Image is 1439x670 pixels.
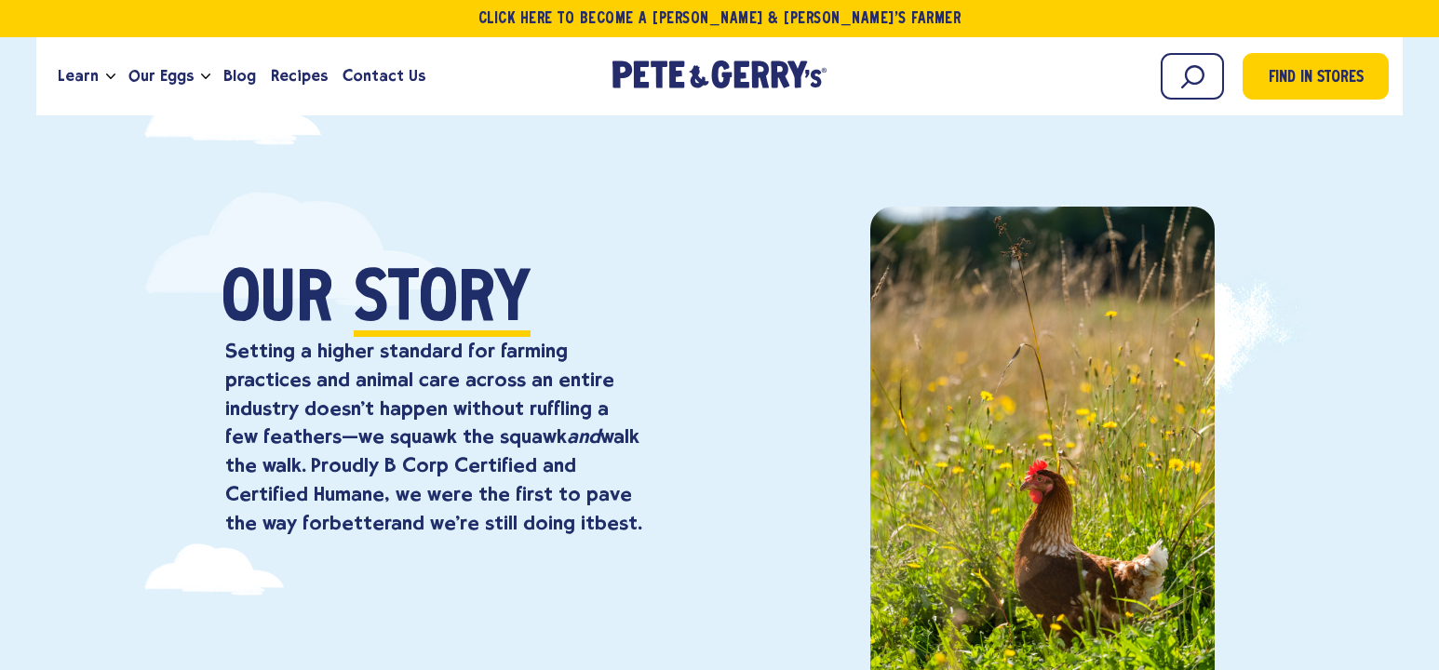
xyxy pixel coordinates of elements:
[50,51,106,101] a: Learn
[128,64,194,87] span: Our Eggs
[567,424,600,448] em: and
[121,51,201,101] a: Our Eggs
[201,74,210,80] button: Open the dropdown menu for Our Eggs
[354,267,531,337] span: Story
[263,51,335,101] a: Recipes
[1243,53,1389,100] a: Find in Stores
[329,511,391,534] strong: better
[58,64,99,87] span: Learn
[595,511,638,534] strong: best
[106,74,115,80] button: Open the dropdown menu for Learn
[222,267,333,337] span: Our
[1269,66,1364,91] span: Find in Stores
[225,337,642,538] p: Setting a higher standard for farming practices and animal care across an entire industry doesn’t...
[1161,53,1224,100] input: Search
[223,64,256,87] span: Blog
[343,64,425,87] span: Contact Us
[335,51,433,101] a: Contact Us
[216,51,263,101] a: Blog
[271,64,328,87] span: Recipes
